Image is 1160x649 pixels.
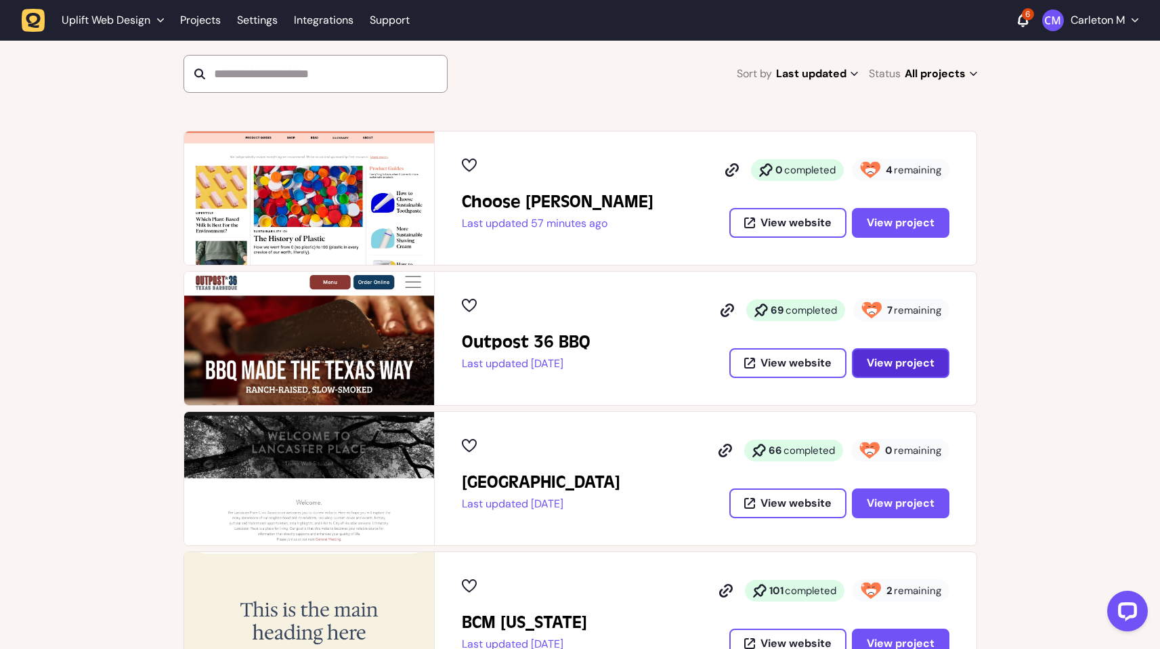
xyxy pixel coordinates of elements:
span: View project [867,358,935,369]
strong: 69 [771,303,784,317]
span: remaining [894,584,941,598]
img: Carleton M [1042,9,1064,31]
span: completed [785,584,836,598]
strong: 101 [769,584,783,598]
img: Lancaster Place [184,412,434,545]
span: View website [760,358,832,369]
button: View project [852,208,949,238]
h2: Choose Finch [462,191,653,213]
a: Integrations [294,8,353,33]
button: View project [852,488,949,518]
button: View project [852,348,949,378]
span: completed [786,303,837,317]
span: Sort by [737,64,772,83]
p: Last updated 57 minutes ago [462,217,653,230]
span: View website [760,638,832,649]
h2: BCM Georgia [462,612,587,633]
span: Uplift Web Design [62,14,150,27]
button: Uplift Web Design [22,8,172,33]
img: Choose Finch [184,131,434,265]
button: View website [729,208,846,238]
strong: 0 [775,163,783,177]
span: View website [760,217,832,228]
span: completed [784,163,836,177]
span: View project [867,498,935,509]
span: remaining [894,444,941,457]
strong: 2 [886,584,893,598]
a: Projects [180,8,221,33]
p: Carleton M [1071,14,1125,27]
button: Carleton M [1042,9,1138,31]
strong: 0 [885,444,893,457]
strong: 4 [886,163,893,177]
h2: Outpost 36 BBQ [462,331,590,353]
span: remaining [894,163,941,177]
span: View project [867,217,935,228]
div: 6 [1022,8,1034,20]
h2: Lancaster Place [462,472,620,493]
a: Settings [237,8,278,33]
button: View website [729,348,846,378]
span: View project [867,638,935,649]
img: Outpost 36 BBQ [184,272,434,405]
span: completed [783,444,835,457]
span: remaining [894,303,941,317]
span: Last updated [776,64,858,83]
p: Last updated [DATE] [462,357,590,371]
strong: 66 [769,444,782,457]
span: All projects [905,64,977,83]
span: View website [760,498,832,509]
button: View website [729,488,846,518]
p: Last updated [DATE] [462,497,620,511]
strong: 7 [887,303,893,317]
a: Support [370,14,410,27]
iframe: LiveChat chat widget [1096,585,1153,642]
span: Status [869,64,901,83]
